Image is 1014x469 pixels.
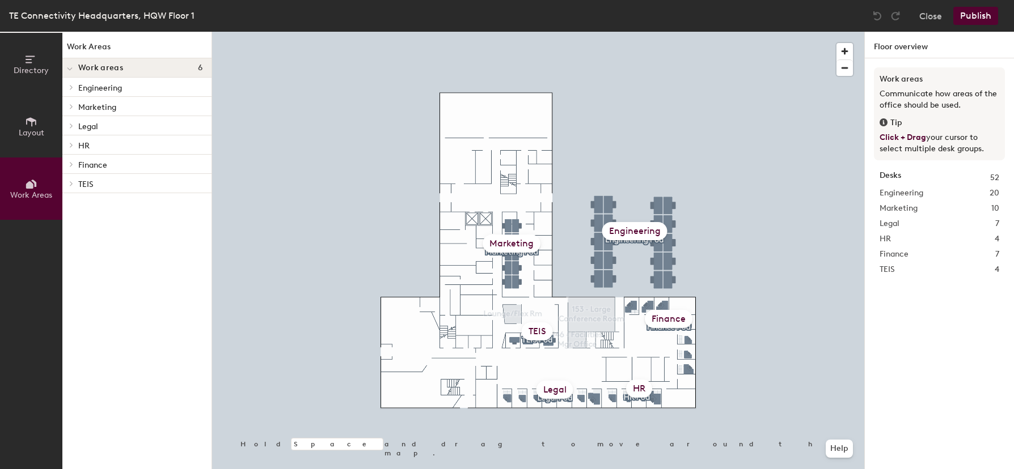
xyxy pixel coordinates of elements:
span: Finance [880,248,909,261]
div: Legal [536,381,573,399]
span: HR [880,233,891,245]
div: Marketing [483,234,540,253]
h1: Work Areas [62,41,212,58]
div: Tip [880,117,999,129]
span: Work Areas [10,190,52,200]
h3: Work areas [880,73,999,86]
button: Publish [953,7,998,25]
span: 52 [990,172,999,184]
span: TEIS [880,263,895,276]
span: Work areas [78,63,123,73]
button: Close [919,7,942,25]
div: TE Connectivity Headquarters, HQW Floor 1 [9,8,195,23]
span: 7 [995,248,999,261]
h1: Floor overview [865,32,1014,58]
span: 6 [198,63,202,73]
p: Finance [78,157,202,172]
p: Engineering [78,80,202,95]
span: Legal [880,218,899,230]
strong: Desks [880,172,901,184]
div: Finance [645,310,692,328]
span: Directory [14,66,49,75]
span: 7 [995,218,999,230]
span: 4 [995,263,999,276]
div: Engineering [602,222,667,240]
p: HR [78,138,202,152]
div: HR [626,380,652,398]
span: Marketing [880,202,918,215]
p: your cursor to select multiple desk groups. [880,132,999,155]
button: Help [826,440,853,458]
span: 20 [990,187,999,199]
span: 4 [995,233,999,245]
span: Click + Drag [880,133,926,142]
p: Legal [78,118,202,133]
span: 10 [991,202,999,215]
p: Communicate how areas of the office should be used. [880,88,999,111]
p: Marketing [78,99,202,114]
div: TEIS [522,322,553,340]
img: Undo [872,10,883,22]
p: TEIS [78,176,202,191]
span: Engineering [880,187,923,199]
span: Layout [19,128,44,138]
img: Redo [890,10,901,22]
